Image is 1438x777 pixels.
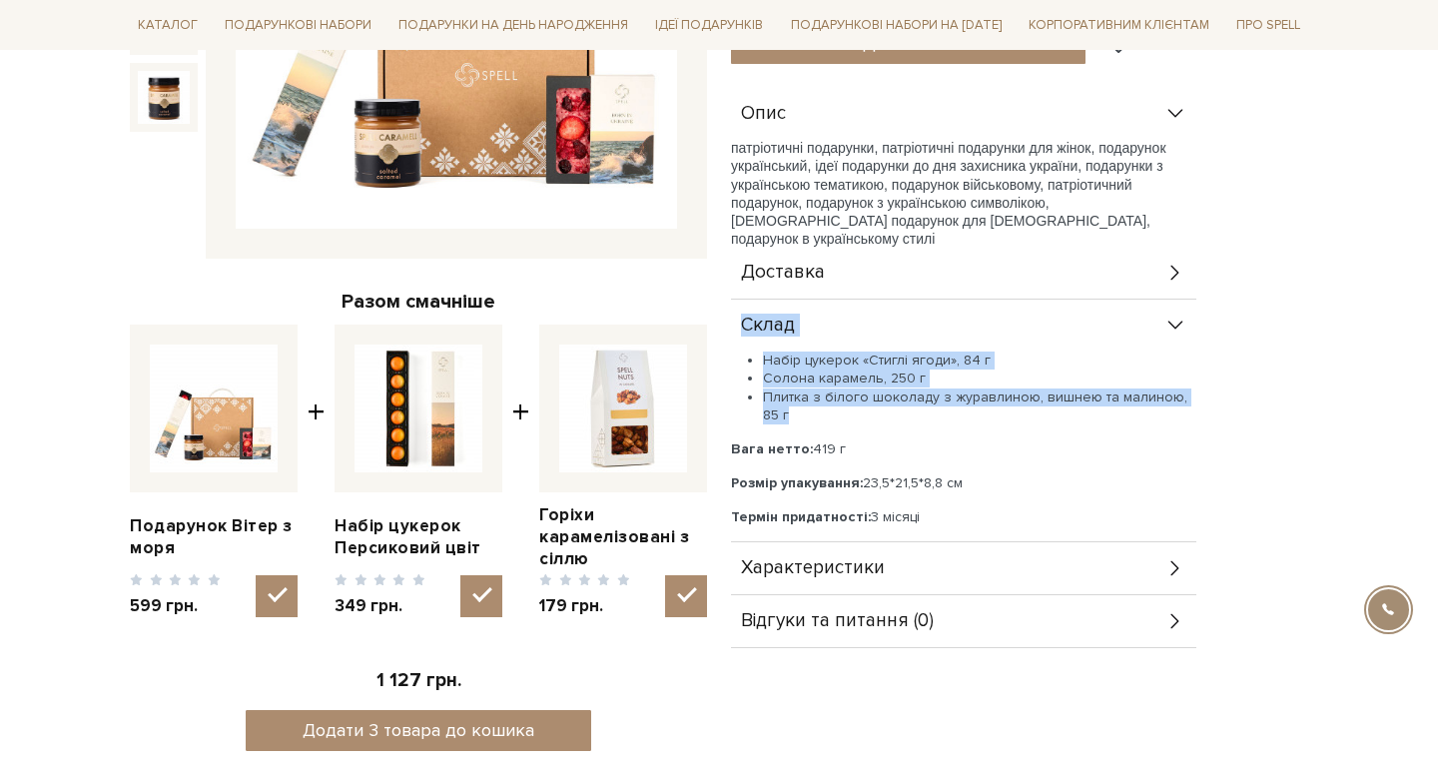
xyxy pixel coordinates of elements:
[731,440,813,457] b: Вага нетто:
[539,595,630,617] span: 179 грн.
[741,559,885,577] span: Характеристики
[647,10,771,41] a: Ідеї подарунків
[390,10,636,41] a: Подарунки на День народження
[763,352,1196,370] li: Набір цукерок «Стиглі ягоди», 84 г
[355,345,482,472] img: Набір цукерок Персиковий цвіт
[559,345,687,472] img: Горіхи карамелізовані з сіллю
[512,325,529,617] span: +
[539,504,707,570] a: Горіхи карамелізовані з сіллю
[731,140,1166,211] span: патріотичні подарунки, патріотичні подарунки для жінок, подарунок український, ідеї подарунки до ...
[335,595,425,617] span: 349 грн.
[731,474,863,491] b: Розмір упакування:
[130,595,221,617] span: 599 грн.
[763,370,1196,388] li: Солона карамель, 250 г
[130,289,707,315] div: Разом смачніше
[1021,8,1217,42] a: Корпоративним клієнтам
[731,195,1150,247] span: , подарунок з українською символікою, [DEMOGRAPHIC_DATA] подарунок для [DEMOGRAPHIC_DATA], подару...
[763,388,1196,424] li: Плитка з білого шоколаду з журавлиною, вишнею та малиною, 85 г
[741,317,795,335] span: Склад
[1228,10,1308,41] a: Про Spell
[150,345,278,472] img: Подарунок Вітер з моря
[741,264,825,282] span: Доставка
[130,10,206,41] a: Каталог
[731,440,1196,458] p: 419 г
[741,105,786,123] span: Опис
[217,10,379,41] a: Подарункові набори
[376,669,461,692] span: 1 127 грн.
[731,474,1196,492] p: 23,5*21,5*8,8 см
[130,515,298,559] a: Подарунок Вітер з моря
[731,508,1196,526] p: 3 місяці
[863,33,954,55] span: До кошика
[246,710,592,751] button: Додати 3 товара до кошика
[308,325,325,617] span: +
[335,515,502,559] a: Набір цукерок Персиковий цвіт
[138,71,190,123] img: Подарунок Вітер з моря
[731,508,871,525] b: Термін придатності:
[783,8,1010,42] a: Подарункові набори на [DATE]
[741,612,934,630] span: Відгуки та питання (0)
